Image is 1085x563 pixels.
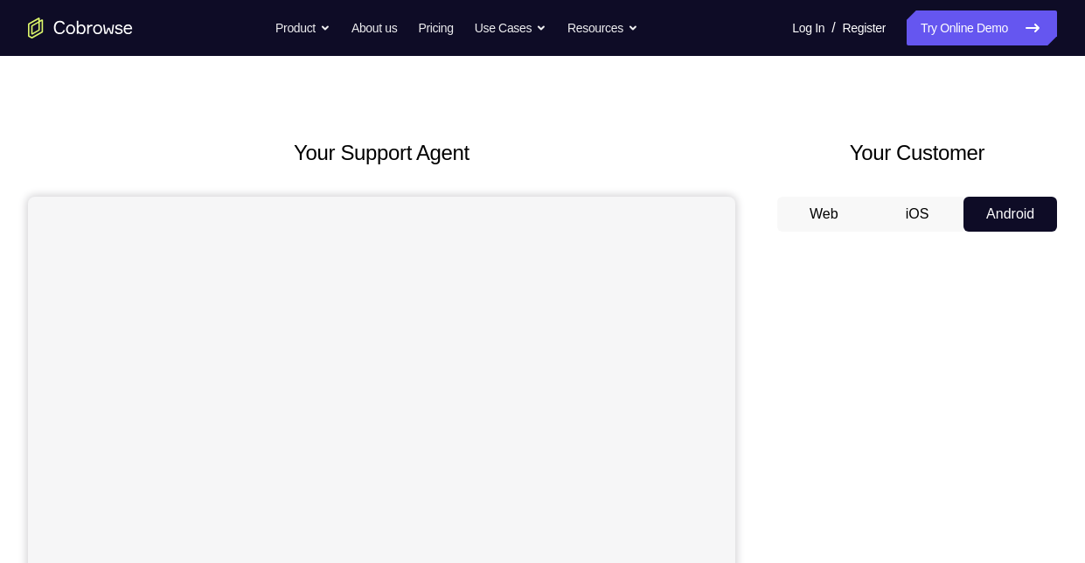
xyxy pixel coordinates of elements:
[28,137,735,169] h2: Your Support Agent
[777,197,871,232] button: Web
[351,10,397,45] a: About us
[792,10,824,45] a: Log In
[843,10,886,45] a: Register
[28,17,133,38] a: Go to the home page
[871,197,964,232] button: iOS
[418,10,453,45] a: Pricing
[275,10,330,45] button: Product
[907,10,1057,45] a: Try Online Demo
[777,137,1057,169] h2: Your Customer
[831,17,835,38] span: /
[475,10,546,45] button: Use Cases
[567,10,638,45] button: Resources
[963,197,1057,232] button: Android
